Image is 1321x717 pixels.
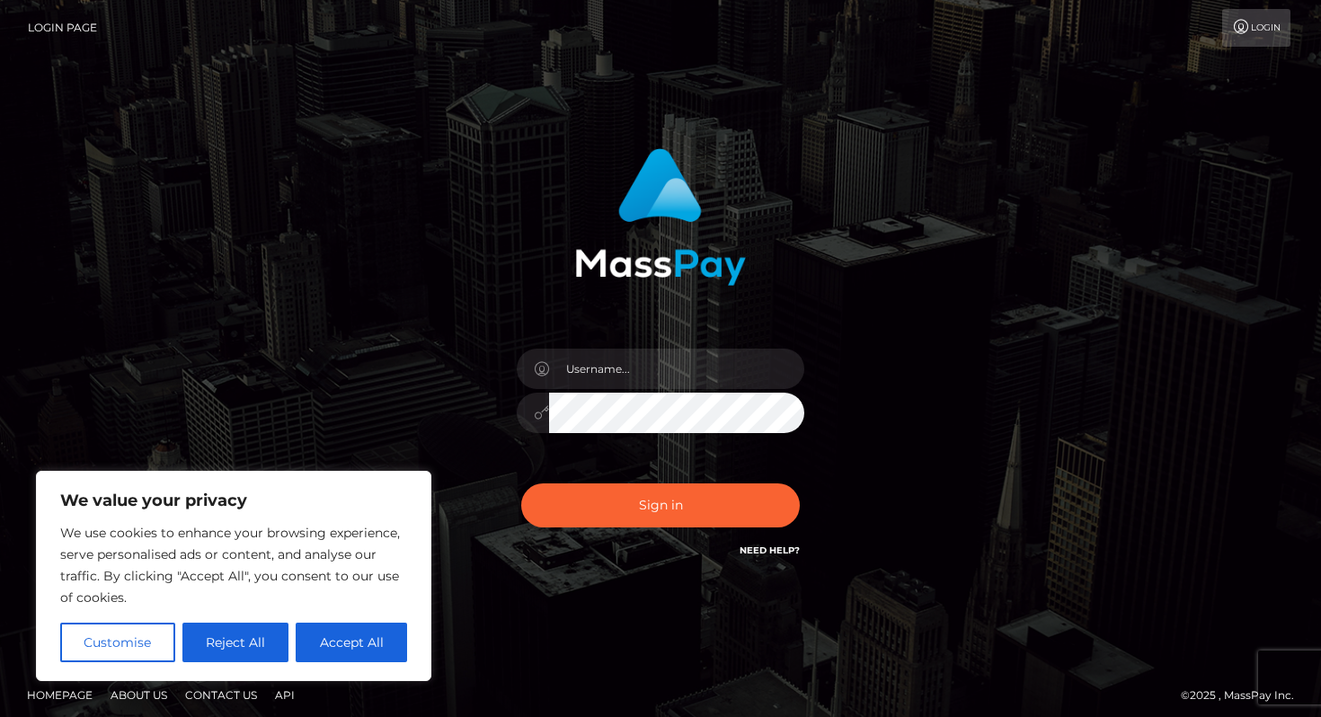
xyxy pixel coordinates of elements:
[36,471,431,681] div: We value your privacy
[60,623,175,662] button: Customise
[182,623,289,662] button: Reject All
[28,9,97,47] a: Login Page
[60,490,407,511] p: We value your privacy
[1181,686,1308,705] div: © 2025 , MassPay Inc.
[521,483,800,527] button: Sign in
[296,623,407,662] button: Accept All
[549,349,804,389] input: Username...
[178,681,264,709] a: Contact Us
[60,522,407,608] p: We use cookies to enhance your browsing experience, serve personalised ads or content, and analys...
[575,148,746,286] img: MassPay Login
[740,544,800,556] a: Need Help?
[103,681,174,709] a: About Us
[268,681,302,709] a: API
[20,681,100,709] a: Homepage
[1222,9,1290,47] a: Login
